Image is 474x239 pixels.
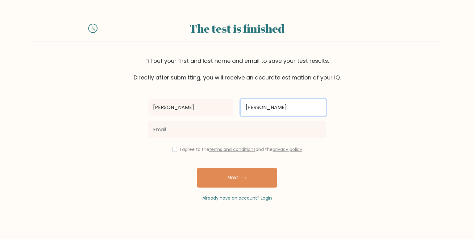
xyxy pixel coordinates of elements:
a: privacy policy [272,146,302,152]
button: Next [197,168,277,188]
label: I agree to the and the [180,146,302,152]
div: Fill out your first and last name and email to save your test results. Directly after submitting,... [33,57,441,82]
a: terms and conditions [209,146,256,152]
input: Last name [241,99,326,116]
div: The test is finished [105,20,369,37]
input: First name [148,99,233,116]
a: Already have an account? Login [202,195,272,201]
input: Email [148,121,326,138]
